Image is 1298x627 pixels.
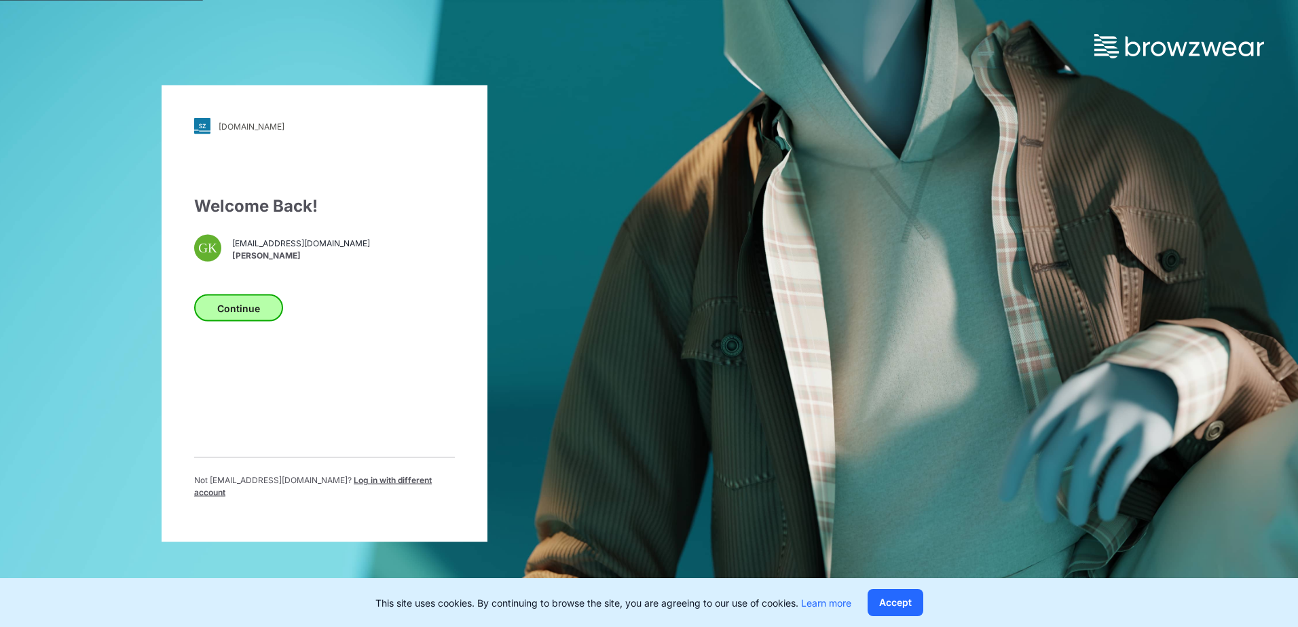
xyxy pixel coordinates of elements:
[194,235,221,262] div: GK
[232,249,370,261] span: [PERSON_NAME]
[219,121,284,131] div: [DOMAIN_NAME]
[801,597,851,609] a: Learn more
[194,118,455,134] a: [DOMAIN_NAME]
[1094,34,1264,58] img: browzwear-logo.73288ffb.svg
[194,474,455,499] p: Not [EMAIL_ADDRESS][DOMAIN_NAME] ?
[194,294,283,322] button: Continue
[194,194,455,218] div: Welcome Back!
[868,589,923,616] button: Accept
[375,596,851,610] p: This site uses cookies. By continuing to browse the site, you are agreeing to our use of cookies.
[194,118,210,134] img: svg+xml;base64,PHN2ZyB3aWR0aD0iMjgiIGhlaWdodD0iMjgiIHZpZXdCb3g9IjAgMCAyOCAyOCIgZmlsbD0ibm9uZSIgeG...
[232,237,370,249] span: [EMAIL_ADDRESS][DOMAIN_NAME]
